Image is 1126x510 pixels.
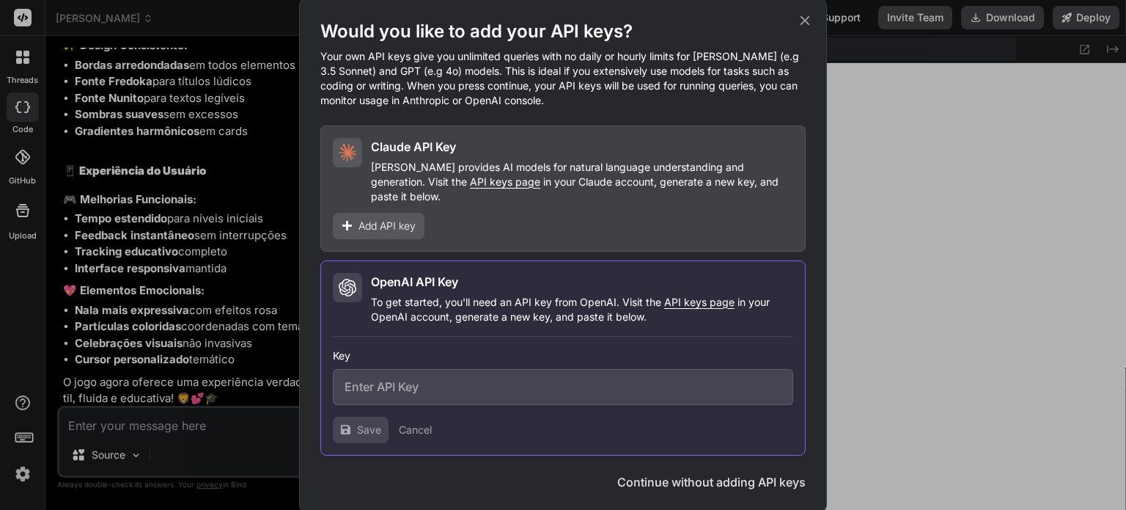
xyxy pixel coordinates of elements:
h2: Claude API Key [371,138,456,156]
input: Enter API Key [333,369,793,405]
h1: Would you like to add your API keys? [320,20,806,43]
span: API keys page [664,296,735,308]
p: [PERSON_NAME] provides AI models for natural language understanding and generation. Visit the in ... [371,160,793,204]
button: Save [333,417,389,443]
span: Save [357,423,381,437]
h3: Key [333,349,793,363]
h2: OpenAI API Key [371,273,458,291]
button: Cancel [399,423,432,437]
p: To get started, you'll need an API key from OpenAI. Visit the in your OpenAI account, generate a ... [371,295,793,324]
button: Continue without adding API keys [617,473,806,491]
span: Add API key [358,219,416,233]
p: Your own API keys give you unlimited queries with no daily or hourly limits for [PERSON_NAME] (e.... [320,49,806,108]
span: API keys page [470,175,540,188]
